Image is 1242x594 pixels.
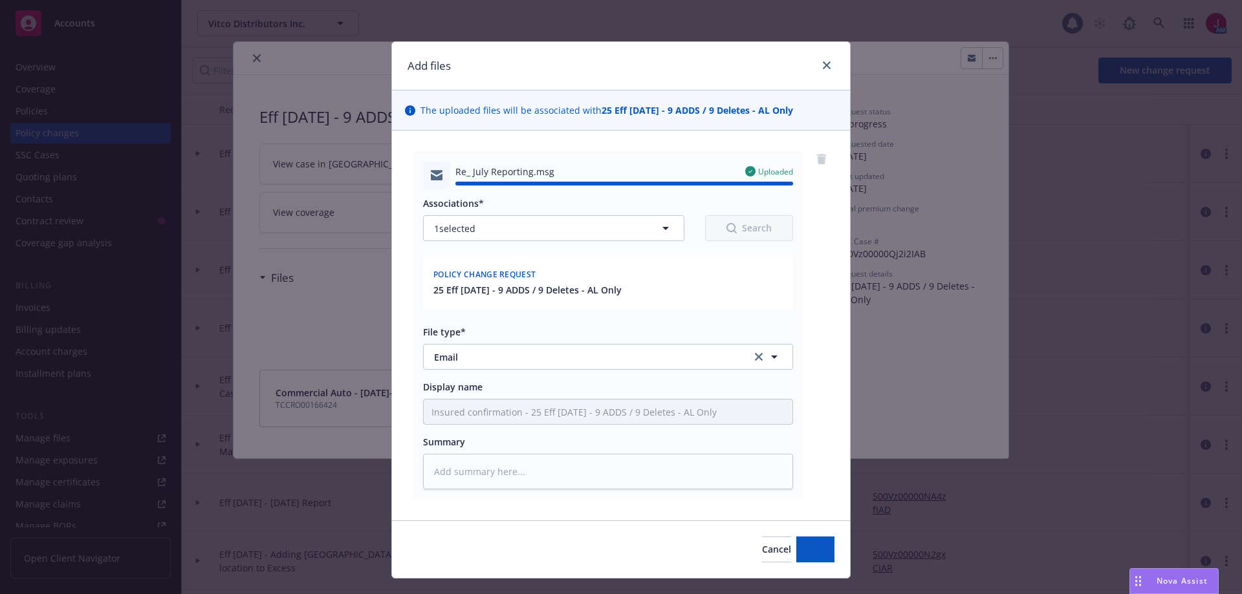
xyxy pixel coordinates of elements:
[433,283,622,297] button: 25 Eff [DATE] - 9 ADDS / 9 Deletes - AL Only
[751,349,767,365] a: clear selection
[1130,569,1146,593] div: Drag to move
[423,326,466,338] span: File type*
[423,344,793,370] button: Emailclear selection
[1129,568,1219,594] button: Nova Assist
[434,350,734,364] span: Email
[1157,575,1208,586] span: Nova Assist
